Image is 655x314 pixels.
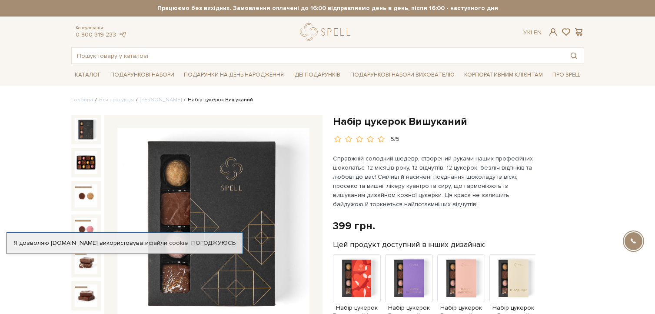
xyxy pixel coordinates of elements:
img: Набір цукерок Вишуканий [75,251,97,274]
div: 399 грн. [333,219,375,233]
a: Подарункові набори вихователю [347,67,458,82]
label: Цей продукт доступний в інших дизайнах: [333,240,485,250]
img: Набір цукерок Вишуканий [75,151,97,174]
strong: Працюємо без вихідних. Замовлення оплачені до 16:00 відправляємо день в день, після 16:00 - насту... [71,4,584,12]
a: Подарункові набори [107,68,178,82]
a: Ідеї подарунків [290,68,344,82]
a: Головна [71,97,93,103]
img: Продукт [385,254,433,302]
img: Набір цукерок Вишуканий [75,218,97,241]
img: Продукт [489,254,537,302]
a: Каталог [71,68,104,82]
a: Про Spell [549,68,584,82]
div: Ук [523,29,542,37]
a: Подарунки на День народження [180,68,287,82]
div: Я дозволяю [DOMAIN_NAME] використовувати [7,239,243,247]
input: Пошук товару у каталозі [72,48,564,63]
a: Погоджуюсь [191,239,236,247]
a: Корпоративним клієнтам [461,67,546,82]
span: | [531,29,532,36]
span: Консультація: [76,25,127,31]
button: Пошук товару у каталозі [564,48,584,63]
div: 5/5 [391,135,399,144]
li: Набір цукерок Вишуканий [182,96,253,104]
img: Продукт [333,254,381,302]
a: Вся продукція [99,97,134,103]
a: logo [300,23,354,41]
a: telegram [118,31,127,38]
img: Набір цукерок Вишуканий [75,284,97,307]
a: файли cookie [149,239,188,247]
a: [PERSON_NAME] [140,97,182,103]
h1: Набір цукерок Вишуканий [333,115,584,128]
a: 0 800 319 233 [76,31,116,38]
img: Набір цукерок Вишуканий [75,184,97,207]
img: Набір цукерок Вишуканий [75,118,97,141]
p: Справжній солодкий шедевр, створений руками наших професійних шоколатьє: 12 місяців року, 12 відч... [333,154,537,209]
a: En [534,29,542,36]
img: Продукт [437,254,485,302]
